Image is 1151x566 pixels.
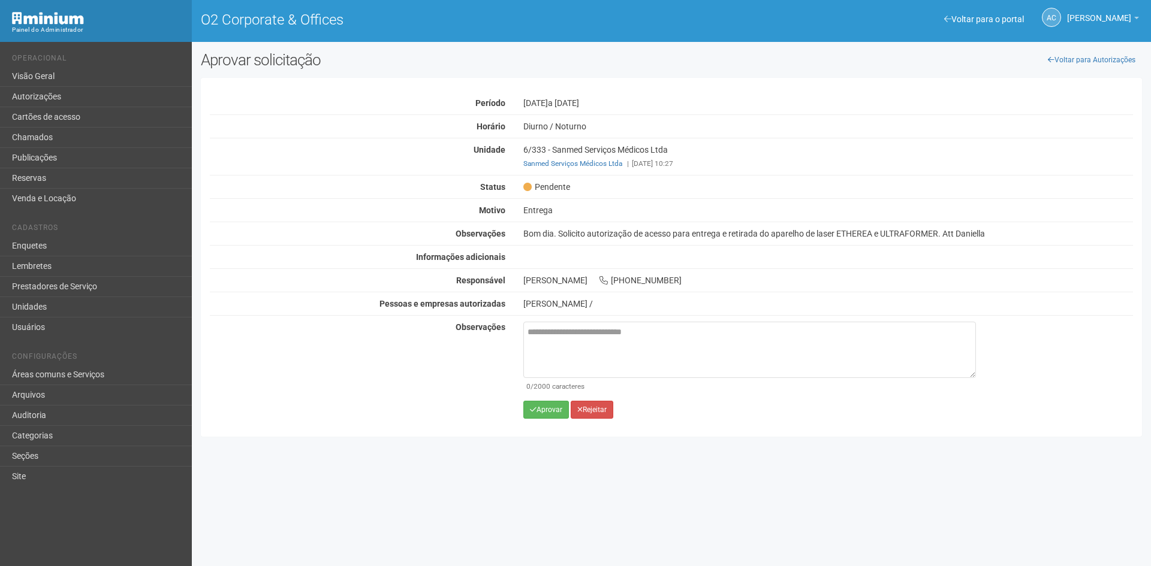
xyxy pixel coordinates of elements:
[526,381,973,392] div: /2000 caracteres
[480,182,505,192] strong: Status
[201,51,662,69] h2: Aprovar solicitação
[12,12,84,25] img: Minium
[201,12,662,28] h1: O2 Corporate & Offices
[1067,2,1131,23] span: Ana Carla de Carvalho Silva
[12,352,183,365] li: Configurações
[523,181,570,192] span: Pendente
[514,205,1142,216] div: Entrega
[526,382,531,391] span: 0
[627,159,629,168] span: |
[477,122,505,131] strong: Horário
[1042,8,1061,27] a: AC
[571,401,613,419] button: Rejeitar
[514,275,1142,286] div: [PERSON_NAME] [PHONE_NUMBER]
[12,25,183,35] div: Painel do Administrador
[514,98,1142,108] div: [DATE]
[475,98,505,108] strong: Período
[523,159,622,168] a: Sanmed Serviços Médicos Ltda
[944,14,1024,24] a: Voltar para o portal
[474,145,505,155] strong: Unidade
[12,223,183,236] li: Cadastros
[523,401,569,419] button: Aprovar
[456,229,505,238] strong: Observações
[1067,15,1139,25] a: [PERSON_NAME]
[379,299,505,308] strong: Pessoas e empresas autorizadas
[523,158,1133,169] div: [DATE] 10:27
[456,276,505,285] strong: Responsável
[456,322,505,332] strong: Observações
[514,121,1142,132] div: Diurno / Noturno
[479,205,505,215] strong: Motivo
[12,54,183,66] li: Operacional
[1041,51,1142,69] a: Voltar para Autorizações
[523,298,1133,309] div: [PERSON_NAME] /
[548,98,579,108] span: a [DATE]
[514,228,1142,239] div: Bom dia. Solicito autorização de acesso para entrega e retirada do aparelho de laser ETHEREA e UL...
[514,144,1142,169] div: 6/333 - Sanmed Serviços Médicos Ltda
[416,252,505,262] strong: Informações adicionais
